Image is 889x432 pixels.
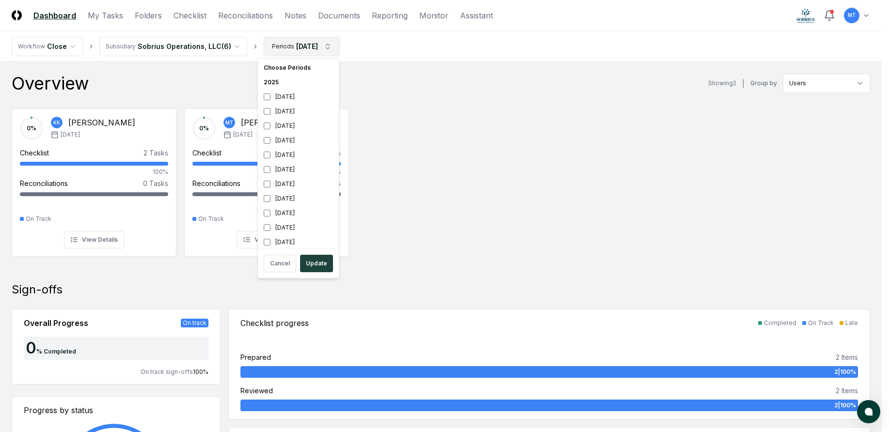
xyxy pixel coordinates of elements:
div: [DATE] [260,191,337,206]
button: Cancel [264,255,296,272]
div: [DATE] [260,162,337,177]
div: [DATE] [260,148,337,162]
div: [DATE] [260,119,337,133]
button: Update [300,255,333,272]
div: [DATE] [260,220,337,235]
div: [DATE] [260,90,337,104]
div: [DATE] [260,177,337,191]
div: [DATE] [260,133,337,148]
div: [DATE] [260,235,337,249]
div: 2025 [260,75,337,90]
div: [DATE] [260,104,337,119]
div: [DATE] [260,206,337,220]
div: Choose Periods [260,61,337,75]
